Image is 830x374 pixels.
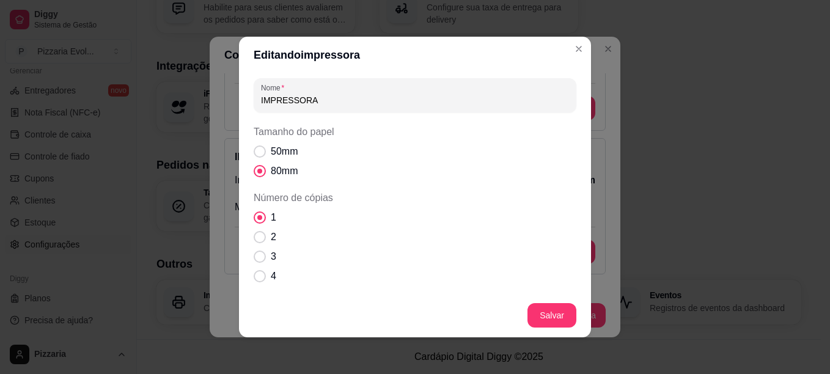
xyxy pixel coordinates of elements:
[271,210,276,225] span: 1
[527,303,576,328] button: Salvar
[254,125,576,178] div: Tamanho do papel
[271,164,298,178] span: 80mm
[569,39,589,59] button: Close
[271,249,276,264] span: 3
[254,191,576,284] div: Número de cópias
[254,125,576,139] span: Tamanho do papel
[254,191,576,205] span: Número de cópias
[261,82,288,93] label: Nome
[271,144,298,159] span: 50mm
[261,94,569,106] input: Nome
[271,230,276,244] span: 2
[271,269,276,284] span: 4
[239,37,591,73] header: Editando impressora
